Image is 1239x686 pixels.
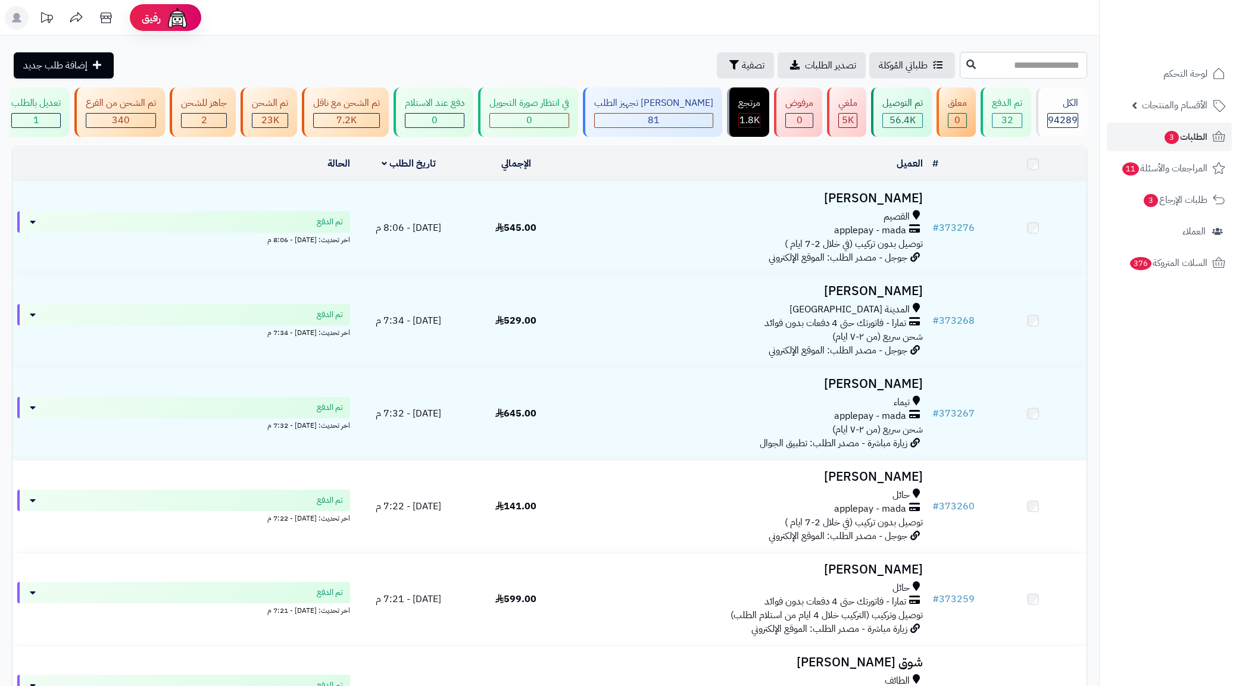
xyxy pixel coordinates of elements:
a: المراجعات والأسئلة11 [1107,154,1232,183]
a: في انتظار صورة التحويل 0 [476,87,581,137]
div: 7223 [314,114,379,127]
span: الأقسام والمنتجات [1142,97,1207,114]
span: 94289 [1048,113,1078,127]
button: تصفية [717,52,774,79]
span: شحن سريع (من ٢-٧ ايام) [832,422,923,437]
div: 1 [12,114,60,127]
span: # [932,221,939,235]
span: [DATE] - 8:06 م [376,221,441,235]
span: 81 [648,113,660,127]
h3: [PERSON_NAME] [575,192,923,205]
span: 376 [1130,257,1151,270]
span: توصيل بدون تركيب (في خلال 2-7 ايام ) [785,237,923,251]
span: 5K [842,113,854,127]
span: # [932,314,939,328]
span: المراجعات والأسئلة [1121,160,1207,177]
span: حائل [892,581,910,595]
div: ملغي [838,96,857,110]
span: حائل [892,488,910,502]
div: جاهز للشحن [181,96,227,110]
a: تم التوصيل 56.4K [869,87,934,137]
span: تم الدفع [317,216,343,228]
span: توصيل بدون تركيب (في خلال 2-7 ايام ) [785,515,923,530]
span: زيارة مباشرة - مصدر الطلب: الموقع الإلكتروني [751,622,907,636]
div: [PERSON_NAME] تجهيز الطلب [594,96,713,110]
a: العملاء [1107,217,1232,246]
span: إضافة طلب جديد [23,58,88,73]
h3: [PERSON_NAME] [575,377,923,391]
div: تم التوصيل [882,96,923,110]
div: 0 [948,114,966,127]
span: [DATE] - 7:21 م [376,592,441,606]
span: تصدير الطلبات [805,58,856,73]
span: طلبات الإرجاع [1143,192,1207,208]
a: [PERSON_NAME] تجهيز الطلب 81 [581,87,725,137]
a: تحديثات المنصة [32,6,61,33]
span: السلات المتروكة [1129,255,1207,271]
a: تم الشحن من الفرع 340 [72,87,167,137]
a: جاهز للشحن 2 [167,87,238,137]
span: تيماء [894,396,910,409]
span: 645.00 [495,406,536,421]
a: #373260 [932,499,975,513]
span: 23K [261,113,279,127]
a: مرتجع 1.8K [725,87,772,137]
span: تم الدفع [317,494,343,506]
div: في انتظار صورة التحويل [489,96,569,110]
span: 3 [1165,131,1179,144]
a: معلق 0 [934,87,978,137]
span: تم الدفع [317,587,343,599]
a: تاريخ الطلب [382,156,436,171]
h3: [PERSON_NAME] [575,470,923,484]
div: اخر تحديث: [DATE] - 7:32 م [17,418,350,431]
div: 23039 [252,114,288,127]
span: تمارا - فاتورتك حتى 4 دفعات بدون فوائد [764,595,906,609]
div: 56449 [883,114,922,127]
span: 1 [33,113,39,127]
img: ai-face.png [166,6,189,30]
div: دفع عند الاستلام [405,96,464,110]
div: اخر تحديث: [DATE] - 7:34 م [17,325,350,338]
a: الحالة [327,156,350,171]
div: 0 [405,114,464,127]
div: 1806 [739,114,760,127]
span: 0 [797,113,803,127]
span: # [932,499,939,513]
span: تصفية [742,58,764,73]
span: زيارة مباشرة - مصدر الطلب: تطبيق الجوال [760,436,907,450]
a: # [932,156,938,171]
div: تم الدفع [992,96,1022,110]
span: تمارا - فاتورتك حتى 4 دفعات بدون فوائد [764,317,906,330]
div: 2 [182,114,226,127]
span: تم الدفع [317,309,343,321]
span: # [932,592,939,606]
span: 141.00 [495,499,536,513]
span: الطلبات [1163,129,1207,145]
span: توصيل وتركيب (التركيب خلال 4 ايام من استلام الطلب) [731,608,923,622]
span: تم الدفع [317,402,343,414]
div: 4954 [839,114,857,127]
span: جوجل - مصدر الطلب: الموقع الإلكتروني [769,343,907,358]
div: مرتجع [738,96,760,110]
a: الكل94289 [1034,87,1090,137]
a: إضافة طلب جديد [14,52,114,79]
a: تصدير الطلبات [778,52,866,79]
div: معلق [948,96,967,110]
span: القصيم [884,210,910,224]
span: 2 [201,113,207,127]
span: 529.00 [495,314,536,328]
span: رفيق [142,11,161,25]
a: العميل [897,156,923,171]
span: # [932,406,939,421]
div: الكل [1047,96,1078,110]
a: لوحة التحكم [1107,59,1232,88]
span: طلباتي المُوكلة [879,58,928,73]
span: [DATE] - 7:32 م [376,406,441,421]
span: 545.00 [495,221,536,235]
a: تم الشحن مع ناقل 7.2K [299,87,391,137]
span: [DATE] - 7:22 م [376,499,441,513]
span: 7.2K [336,113,357,127]
div: تم الشحن مع ناقل [313,96,380,110]
h3: [PERSON_NAME] [575,284,923,298]
a: تم الشحن 23K [238,87,299,137]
